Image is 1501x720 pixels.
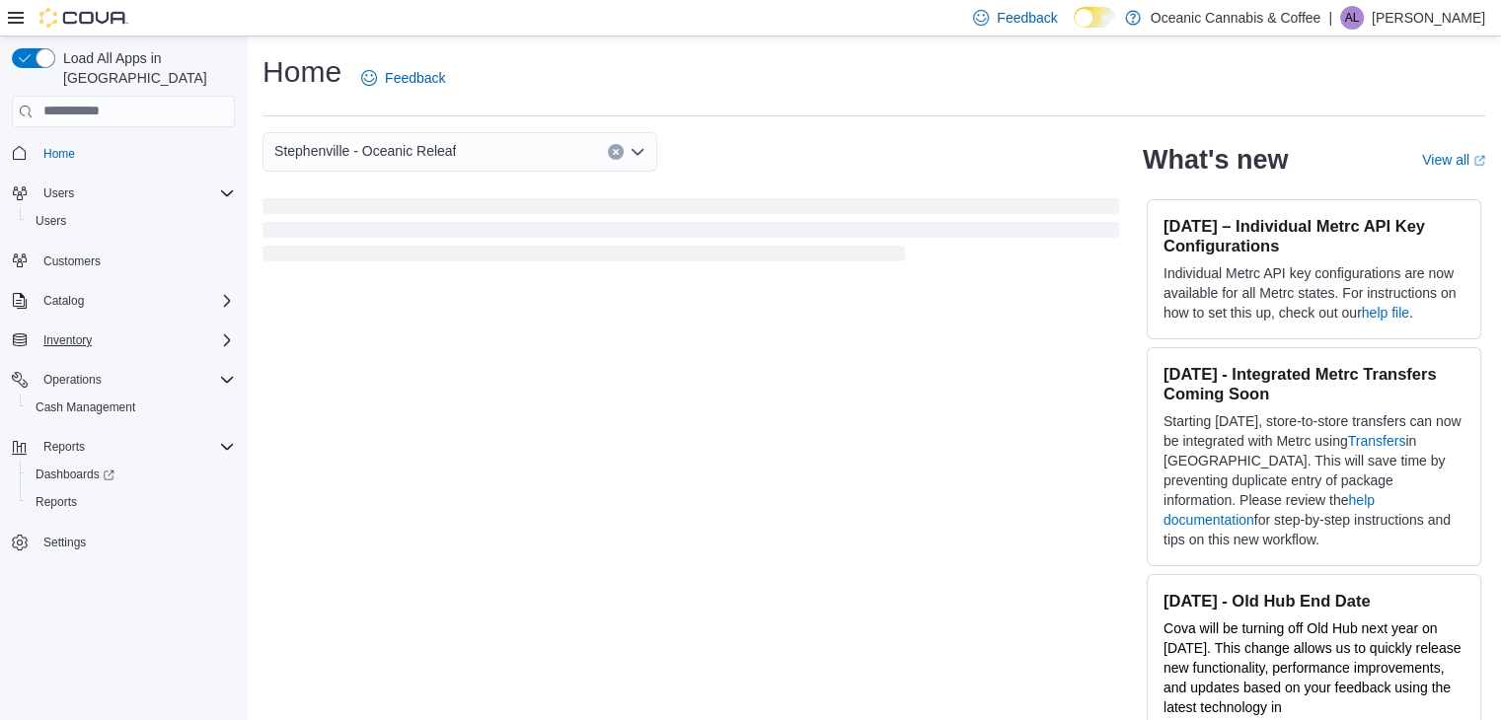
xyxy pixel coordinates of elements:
button: Operations [36,368,110,392]
button: Clear input [608,144,624,160]
span: Operations [36,368,235,392]
span: Dashboards [36,467,114,482]
span: Users [43,185,74,201]
h3: [DATE] - Old Hub End Date [1163,591,1464,611]
a: Settings [36,531,94,554]
span: Catalog [43,293,84,309]
a: Dashboards [28,463,122,486]
button: Inventory [4,326,243,354]
span: Dark Mode [1074,28,1075,29]
a: help documentation [1163,492,1375,528]
span: Feedback [997,8,1057,28]
span: Operations [43,372,102,388]
button: Settings [4,528,243,556]
p: Individual Metrc API key configurations are now available for all Metrc states. For instructions ... [1163,263,1464,323]
button: Home [4,139,243,168]
button: Open list of options [630,144,645,160]
span: Users [36,181,235,205]
span: Cash Management [28,396,235,419]
a: Home [36,142,83,166]
button: Cash Management [20,394,243,421]
span: Cash Management [36,399,135,415]
button: Reports [36,435,93,459]
span: Reports [28,490,235,514]
h3: [DATE] – Individual Metrc API Key Configurations [1163,216,1464,255]
button: Operations [4,366,243,394]
a: Customers [36,250,109,273]
a: Transfers [1348,433,1406,449]
span: Inventory [36,328,235,352]
nav: Complex example [12,131,235,609]
button: Users [4,180,243,207]
span: Feedback [385,68,445,88]
div: Anna LeRoux [1340,6,1364,30]
img: Cova [39,8,128,28]
span: Customers [43,253,101,269]
input: Dark Mode [1074,7,1115,28]
span: Settings [36,530,235,554]
p: Oceanic Cannabis & Coffee [1151,6,1321,30]
span: Dashboards [28,463,235,486]
h1: Home [263,52,341,92]
span: Loading [263,202,1119,265]
span: Home [43,146,75,162]
button: Inventory [36,328,100,352]
a: Users [28,209,74,233]
span: Reports [43,439,85,455]
p: Starting [DATE], store-to-store transfers can now be integrated with Metrc using in [GEOGRAPHIC_D... [1163,411,1464,549]
a: help file [1362,305,1409,321]
button: Users [36,181,82,205]
h3: [DATE] - Integrated Metrc Transfers Coming Soon [1163,364,1464,403]
span: Users [36,213,66,229]
span: Settings [43,535,86,550]
svg: External link [1473,155,1485,167]
p: [PERSON_NAME] [1372,6,1485,30]
p: | [1328,6,1332,30]
a: View allExternal link [1422,152,1485,168]
a: Reports [28,490,85,514]
a: Dashboards [20,461,243,488]
span: Inventory [43,332,92,348]
a: Feedback [353,58,453,98]
button: Users [20,207,243,235]
span: AL [1345,6,1360,30]
span: Users [28,209,235,233]
span: Reports [36,435,235,459]
a: Cash Management [28,396,143,419]
button: Reports [4,433,243,461]
span: Customers [36,249,235,273]
button: Catalog [4,287,243,315]
button: Customers [4,247,243,275]
h2: What's new [1143,144,1288,176]
span: Reports [36,494,77,510]
span: Catalog [36,289,235,313]
span: Home [36,141,235,166]
button: Catalog [36,289,92,313]
span: Stephenville - Oceanic Releaf [274,139,456,163]
button: Reports [20,488,243,516]
span: Load All Apps in [GEOGRAPHIC_DATA] [55,48,235,88]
